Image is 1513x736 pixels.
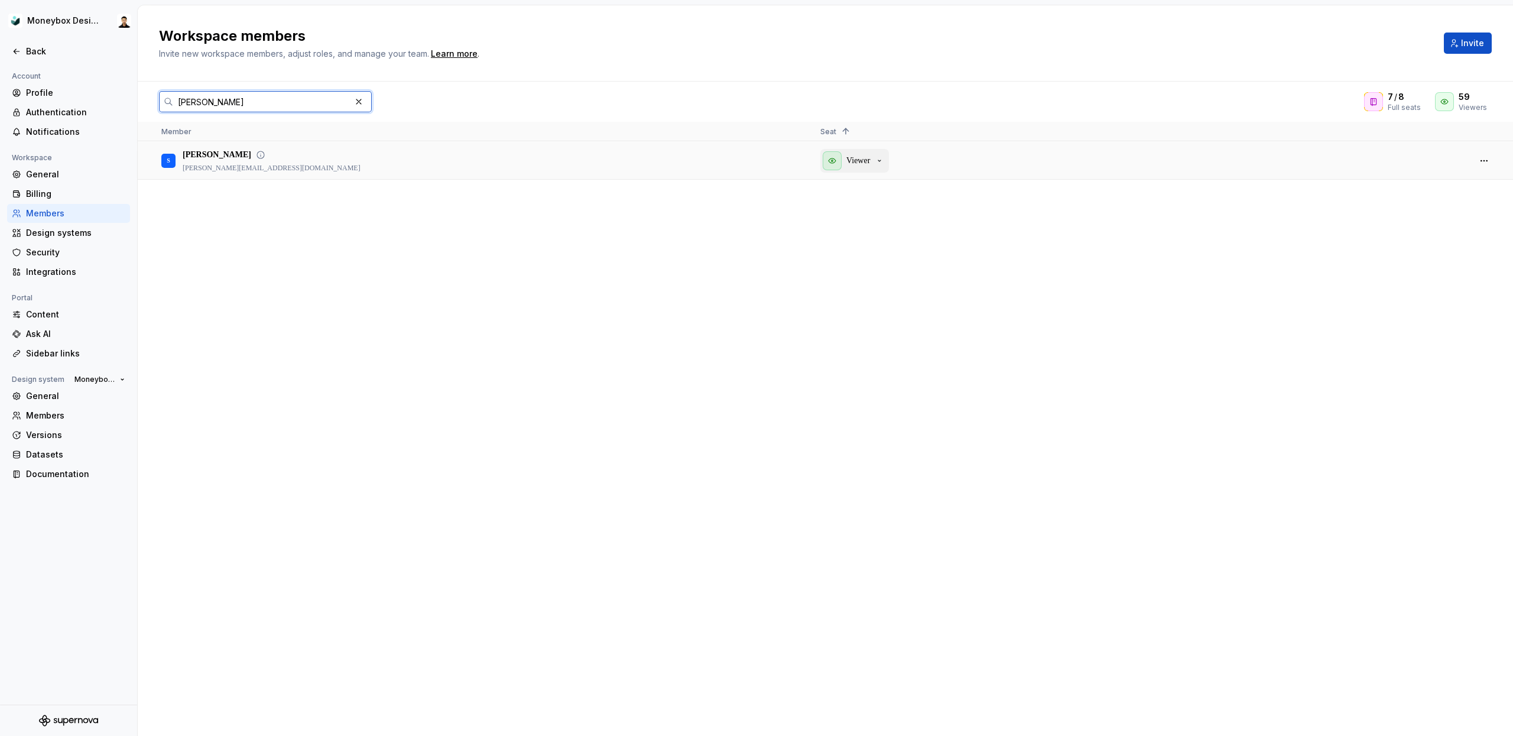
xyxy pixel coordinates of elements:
[7,406,130,425] a: Members
[1459,103,1487,112] div: Viewers
[7,325,130,343] a: Ask AI
[26,390,125,402] div: General
[39,715,98,727] svg: Supernova Logo
[7,243,130,262] a: Security
[7,223,130,242] a: Design systems
[7,387,130,406] a: General
[7,262,130,281] a: Integrations
[161,127,191,136] span: Member
[7,372,69,387] div: Design system
[7,103,130,122] a: Authentication
[1388,91,1393,103] span: 7
[26,468,125,480] div: Documentation
[7,165,130,184] a: General
[7,445,130,464] a: Datasets
[26,168,125,180] div: General
[74,375,115,384] span: Moneybox Design System
[8,14,22,28] img: 9de6ca4a-8ec4-4eed-b9a2-3d312393a40a.png
[26,449,125,461] div: Datasets
[1444,33,1492,54] button: Invite
[7,184,130,203] a: Billing
[26,266,125,278] div: Integrations
[117,14,131,28] img: Derek
[7,83,130,102] a: Profile
[7,344,130,363] a: Sidebar links
[7,69,46,83] div: Account
[7,122,130,141] a: Notifications
[173,91,350,112] input: Search in workspace members...
[26,188,125,200] div: Billing
[1398,91,1404,103] span: 8
[26,106,125,118] div: Authentication
[7,291,37,305] div: Portal
[26,309,125,320] div: Content
[846,155,870,167] p: Viewer
[26,328,125,340] div: Ask AI
[26,410,125,422] div: Members
[26,87,125,99] div: Profile
[183,149,251,161] p: [PERSON_NAME]
[2,8,135,34] button: Moneybox Design SystemDerek
[1461,37,1484,49] span: Invite
[1388,91,1421,103] div: /
[7,426,130,445] a: Versions
[26,207,125,219] div: Members
[27,15,103,27] div: Moneybox Design System
[7,151,57,165] div: Workspace
[820,149,889,173] button: Viewer
[26,348,125,359] div: Sidebar links
[167,149,170,172] div: S
[1459,91,1470,103] span: 59
[159,27,1430,46] h2: Workspace members
[26,46,125,57] div: Back
[26,429,125,441] div: Versions
[7,42,130,61] a: Back
[159,48,429,59] span: Invite new workspace members, adjust roles, and manage your team.
[26,227,125,239] div: Design systems
[183,163,361,173] p: [PERSON_NAME][EMAIL_ADDRESS][DOMAIN_NAME]
[429,50,479,59] span: .
[431,48,478,60] a: Learn more
[7,204,130,223] a: Members
[820,127,836,136] span: Seat
[26,247,125,258] div: Security
[1388,103,1421,112] div: Full seats
[26,126,125,138] div: Notifications
[7,465,130,484] a: Documentation
[7,305,130,324] a: Content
